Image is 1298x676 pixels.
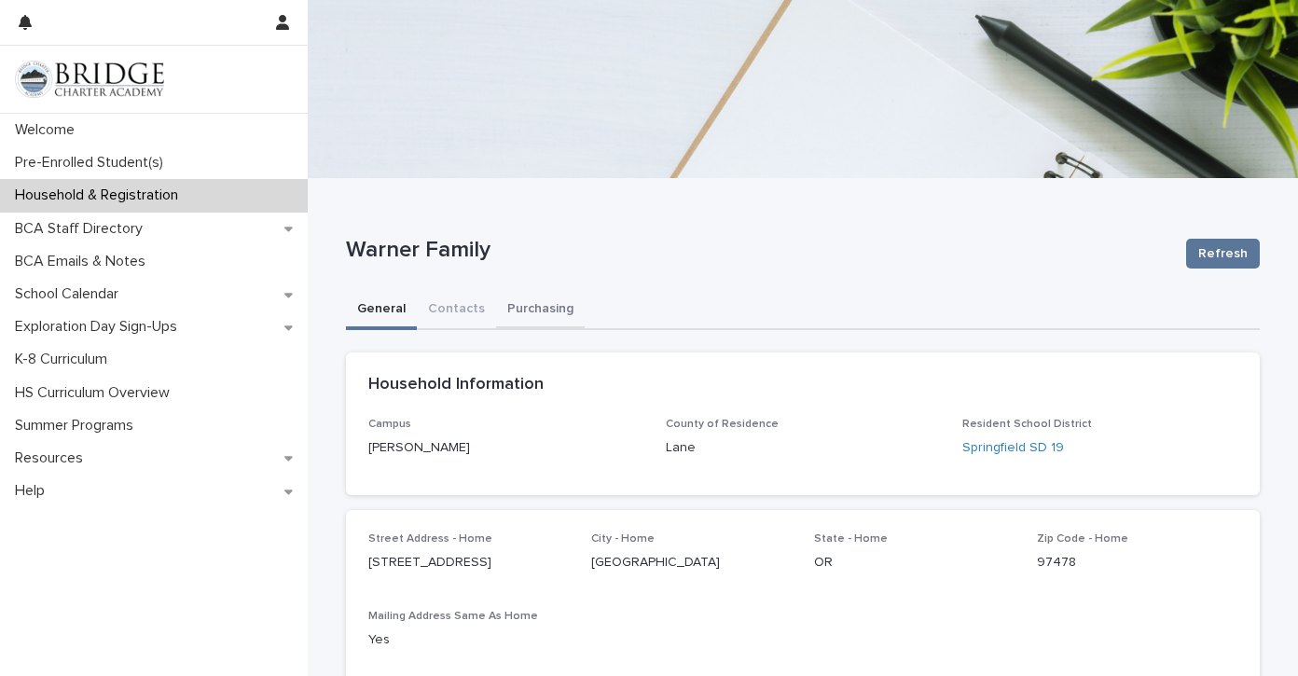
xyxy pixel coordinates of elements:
p: K-8 Curriculum [7,351,122,368]
p: BCA Emails & Notes [7,253,160,270]
button: Refresh [1186,239,1260,269]
span: Street Address - Home [368,533,492,545]
span: Resident School District [962,419,1092,430]
p: Resources [7,449,98,467]
p: Household & Registration [7,186,193,204]
p: Summer Programs [7,417,148,435]
p: 97478 [1037,553,1237,573]
button: General [346,291,417,330]
span: Mailing Address Same As Home [368,611,538,622]
p: Help [7,482,60,500]
p: Pre-Enrolled Student(s) [7,154,178,172]
span: State - Home [814,533,888,545]
p: HS Curriculum Overview [7,384,185,402]
img: V1C1m3IdTEidaUdm9Hs0 [15,61,164,98]
p: Lane [666,438,941,458]
button: Contacts [417,291,496,330]
p: BCA Staff Directory [7,220,158,238]
p: Yes [368,630,569,650]
p: [STREET_ADDRESS] [368,553,569,573]
p: Exploration Day Sign-Ups [7,318,192,336]
span: Campus [368,419,411,430]
p: [PERSON_NAME] [368,438,643,458]
span: City - Home [591,533,655,545]
p: [GEOGRAPHIC_DATA] [591,553,792,573]
span: County of Residence [666,419,779,430]
p: Welcome [7,121,90,139]
p: School Calendar [7,285,133,303]
h2: Household Information [368,375,544,395]
a: Springfield SD 19 [962,438,1064,458]
p: OR [814,553,1015,573]
span: Zip Code - Home [1037,533,1128,545]
button: Purchasing [496,291,585,330]
span: Refresh [1198,244,1248,263]
p: Warner Family [346,237,1171,264]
